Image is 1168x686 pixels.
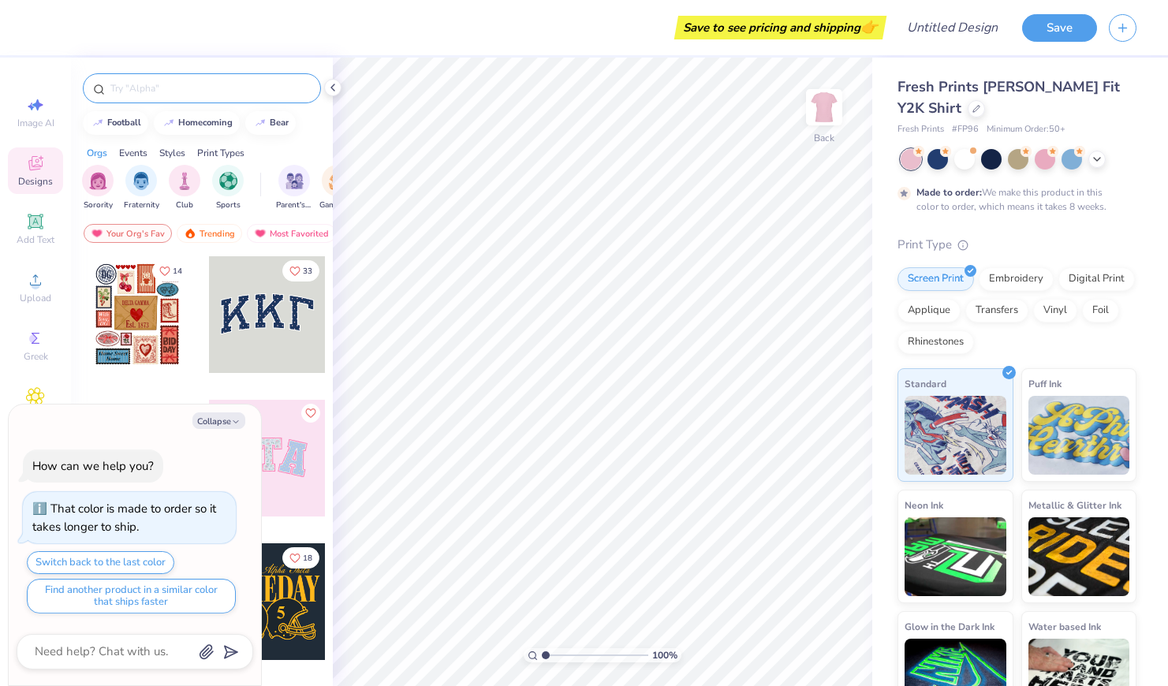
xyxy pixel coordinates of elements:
[247,224,336,243] div: Most Favorited
[319,165,356,211] div: filter for Game Day
[18,175,53,188] span: Designs
[1028,375,1062,392] span: Puff Ink
[1028,497,1121,513] span: Metallic & Glitter Ink
[173,267,182,275] span: 14
[894,12,1010,43] input: Untitled Design
[301,404,320,423] button: Like
[1022,14,1097,42] button: Save
[814,131,834,145] div: Back
[20,292,51,304] span: Upload
[303,267,312,275] span: 33
[84,224,172,243] div: Your Org's Fav
[905,517,1006,596] img: Neon Ink
[905,618,994,635] span: Glow in the Dark Ink
[212,165,244,211] button: filter button
[1082,299,1119,322] div: Foil
[916,186,982,199] strong: Made to order:
[169,165,200,211] div: filter for Club
[245,111,296,135] button: bear
[860,17,878,36] span: 👉
[282,547,319,569] button: Like
[91,118,104,128] img: trend_line.gif
[276,199,312,211] span: Parent's Weekend
[965,299,1028,322] div: Transfers
[905,375,946,392] span: Standard
[83,111,148,135] button: football
[897,236,1136,254] div: Print Type
[979,267,1054,291] div: Embroidery
[184,228,196,239] img: trending.gif
[176,172,193,190] img: Club Image
[303,554,312,562] span: 18
[916,185,1110,214] div: We make this product in this color to order, which means it takes 8 weeks.
[197,146,244,160] div: Print Types
[192,412,245,429] button: Collapse
[132,172,150,190] img: Fraternity Image
[905,497,943,513] span: Neon Ink
[905,396,1006,475] img: Standard
[27,551,174,574] button: Switch back to the last color
[319,199,356,211] span: Game Day
[84,199,113,211] span: Sorority
[32,501,216,535] div: That color is made to order so it takes longer to ship.
[1028,618,1101,635] span: Water based Ink
[124,165,159,211] div: filter for Fraternity
[24,350,48,363] span: Greek
[124,165,159,211] button: filter button
[124,199,159,211] span: Fraternity
[276,165,312,211] button: filter button
[8,408,63,434] span: Clipart & logos
[219,172,237,190] img: Sports Image
[282,260,319,281] button: Like
[32,458,154,474] div: How can we help you?
[91,228,103,239] img: most_fav.gif
[152,260,189,281] button: Like
[987,123,1065,136] span: Minimum Order: 50 +
[276,165,312,211] div: filter for Parent's Weekend
[1033,299,1077,322] div: Vinyl
[1028,517,1130,596] img: Metallic & Glitter Ink
[17,117,54,129] span: Image AI
[254,228,267,239] img: most_fav.gif
[162,118,175,128] img: trend_line.gif
[169,165,200,211] button: filter button
[329,172,347,190] img: Game Day Image
[808,91,840,123] img: Back
[82,165,114,211] div: filter for Sorority
[154,111,240,135] button: homecoming
[1058,267,1135,291] div: Digital Print
[897,299,961,322] div: Applique
[178,118,233,127] div: homecoming
[212,165,244,211] div: filter for Sports
[119,146,147,160] div: Events
[176,199,193,211] span: Club
[254,118,267,128] img: trend_line.gif
[109,80,311,96] input: Try "Alpha"
[897,77,1120,117] span: Fresh Prints [PERSON_NAME] Fit Y2K Shirt
[87,146,107,160] div: Orgs
[897,330,974,354] div: Rhinestones
[89,172,107,190] img: Sorority Image
[270,118,289,127] div: bear
[678,16,883,39] div: Save to see pricing and shipping
[952,123,979,136] span: # FP96
[319,165,356,211] button: filter button
[285,172,304,190] img: Parent's Weekend Image
[216,199,241,211] span: Sports
[82,165,114,211] button: filter button
[27,579,236,613] button: Find another product in a similar color that ships faster
[897,267,974,291] div: Screen Print
[897,123,944,136] span: Fresh Prints
[159,146,185,160] div: Styles
[17,233,54,246] span: Add Text
[107,118,141,127] div: football
[652,648,677,662] span: 100 %
[1028,396,1130,475] img: Puff Ink
[177,224,242,243] div: Trending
